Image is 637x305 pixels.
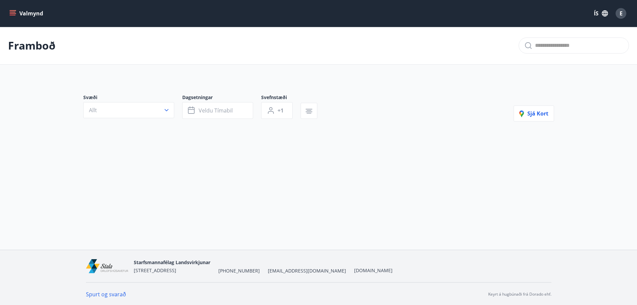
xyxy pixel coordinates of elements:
[134,267,176,274] span: [STREET_ADDRESS]
[86,291,126,298] a: Spurt og svarað
[261,94,301,102] span: Svefnstæði
[278,107,284,114] span: +1
[8,38,56,53] p: Framboð
[182,102,253,119] button: Veldu tímabil
[182,94,261,102] span: Dagsetningar
[613,5,629,21] button: E
[89,106,97,114] span: Allt
[514,105,554,122] button: Sjá kort
[218,268,260,274] span: [PHONE_NUMBER]
[519,110,548,117] span: Sjá kort
[354,267,393,274] a: [DOMAIN_NAME]
[268,268,346,274] span: [EMAIL_ADDRESS][DOMAIN_NAME]
[83,94,182,102] span: Svæði
[8,7,46,19] button: menu
[620,10,623,17] span: E
[261,102,293,119] button: +1
[134,259,210,265] span: Starfsmannafélag Landsvirkjunar
[199,107,233,114] span: Veldu tímabil
[488,291,551,297] p: Keyrt á hugbúnaði frá Dorado ehf.
[83,102,174,118] button: Allt
[590,7,612,19] button: ÍS
[86,259,128,274] img: mEl60ZlWq2dfEsT9wIdje1duLb4bJloCzzh6OZwP.png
